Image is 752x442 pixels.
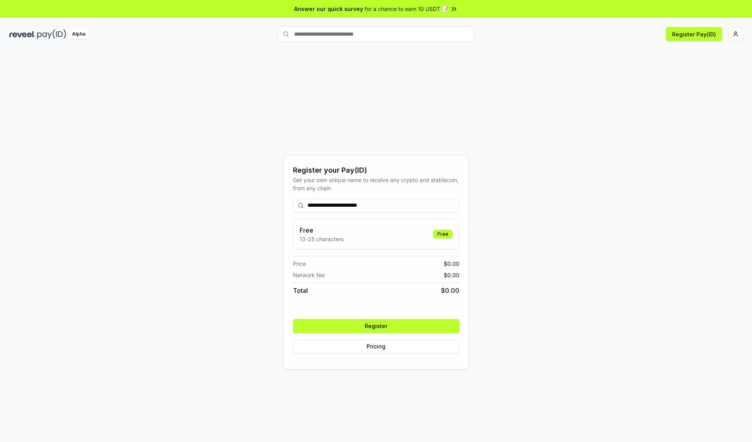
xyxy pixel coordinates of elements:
[300,235,343,243] p: 13-25 characters
[441,286,459,295] span: $ 0.00
[666,27,722,41] button: Register Pay(ID)
[444,271,459,279] span: $ 0.00
[9,29,36,39] img: reveel_dark
[293,286,308,295] span: Total
[300,226,343,235] h3: Free
[444,260,459,268] span: $ 0.00
[293,260,306,268] span: Price
[293,319,459,333] button: Register
[293,176,459,192] div: Get your own unique name to receive any crypto and stablecoin, from any chain
[293,339,459,354] button: Pricing
[365,5,448,13] span: for a chance to earn 10 USDT 📝
[433,230,453,238] div: Free
[293,165,459,176] div: Register your Pay(ID)
[294,5,363,13] span: Answer our quick survey
[37,29,66,39] img: pay_id
[293,271,325,279] span: Network fee
[68,29,90,39] div: Alpha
